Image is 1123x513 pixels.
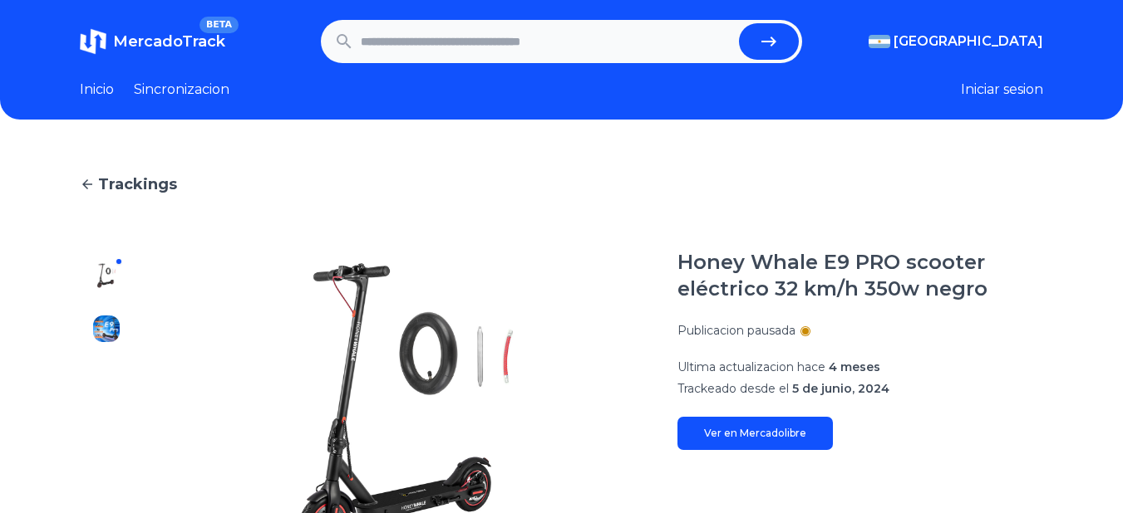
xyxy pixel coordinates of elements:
span: Trackeado desde el [677,381,789,396]
img: Honey Whale E9 PRO scooter eléctrico 32 km/h 350w negro [93,315,120,342]
img: Honey Whale E9 PRO scooter eléctrico 32 km/h 350w negro [93,262,120,289]
img: MercadoTrack [80,28,106,55]
p: Publicacion pausada [677,322,795,339]
span: Ultima actualizacion hace [677,359,825,374]
button: [GEOGRAPHIC_DATA] [869,32,1043,51]
h1: Honey Whale E9 PRO scooter eléctrico 32 km/h 350w negro [677,249,1043,302]
span: Trackings [98,173,177,196]
img: Honey Whale E9 PRO scooter eléctrico 32 km/h 350w negro [93,422,120,448]
span: [GEOGRAPHIC_DATA] [894,32,1043,51]
a: MercadoTrackBETA [80,28,225,55]
span: MercadoTrack [113,32,225,51]
a: Sincronizacion [134,80,229,100]
img: Honey Whale E9 PRO scooter eléctrico 32 km/h 350w negro [93,369,120,395]
img: Honey Whale E9 PRO scooter eléctrico 32 km/h 350w negro [93,475,120,501]
span: 5 de junio, 2024 [792,381,889,396]
img: Argentina [869,35,890,48]
a: Inicio [80,80,114,100]
span: 4 meses [829,359,880,374]
a: Ver en Mercadolibre [677,417,833,450]
span: BETA [199,17,239,33]
button: Iniciar sesion [961,80,1043,100]
a: Trackings [80,173,1043,196]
